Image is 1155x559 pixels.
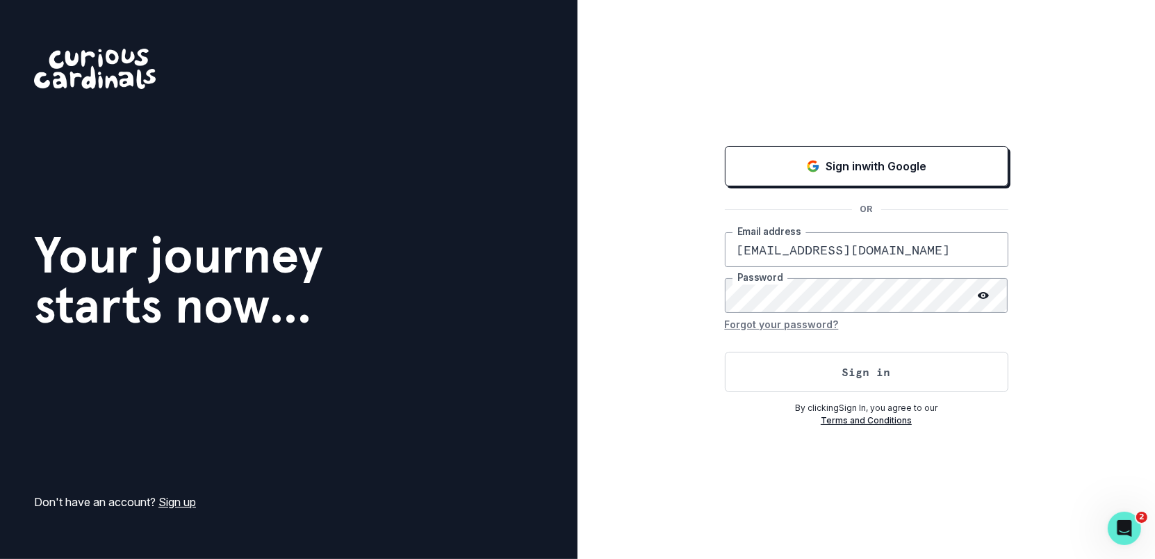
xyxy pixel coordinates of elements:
button: Forgot your password? [725,313,839,335]
p: OR [852,203,881,216]
p: Sign in with Google [826,158,926,175]
a: Sign up [158,495,196,509]
a: Terms and Conditions [821,415,912,426]
p: Don't have an account? [34,494,196,510]
h1: Your journey starts now... [34,230,323,330]
button: Sign in [725,352,1008,392]
iframe: Intercom live chat [1108,512,1141,545]
span: 2 [1136,512,1147,523]
button: Sign in with Google (GSuite) [725,146,1008,186]
p: By clicking Sign In , you agree to our [725,402,1008,414]
img: Curious Cardinals Logo [34,49,156,89]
